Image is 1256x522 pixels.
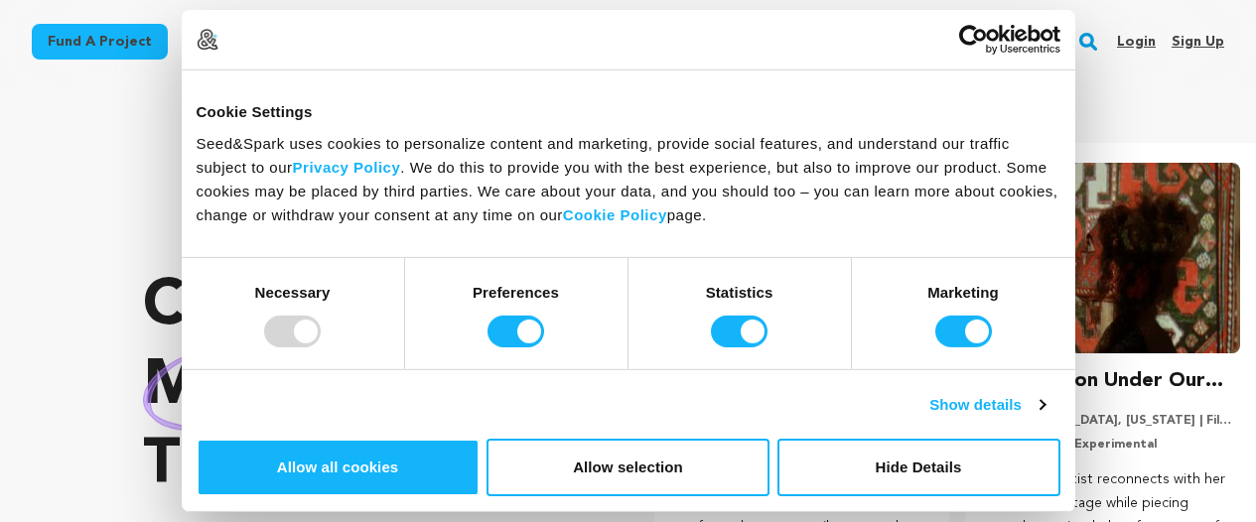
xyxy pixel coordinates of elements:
button: Hide Details [777,439,1060,496]
p: Documentary, Experimental [985,437,1240,453]
div: Cookie Settings [197,100,1060,124]
strong: Necessary [255,283,331,300]
a: Show details [929,393,1045,417]
a: Usercentrics Cookiebot - opens in a new window [887,25,1060,55]
p: [GEOGRAPHIC_DATA], [US_STATE] | Film Feature [985,413,1240,429]
button: Allow all cookies [197,439,480,496]
a: Start a project [180,24,321,60]
strong: Marketing [927,283,999,300]
a: Fund a project [32,24,168,60]
h3: The Dragon Under Our Feet [985,365,1240,397]
div: Seed&Spark uses cookies to personalize content and marketing, provide social features, and unders... [197,131,1060,226]
p: Crowdfunding that . [143,268,575,506]
a: Privacy Policy [293,158,401,175]
a: Sign up [1172,26,1224,58]
strong: Statistics [706,283,773,300]
button: Allow selection [487,439,769,496]
a: Login [1117,26,1156,58]
img: logo [197,29,218,51]
a: Cookie Policy [563,205,667,222]
img: The Dragon Under Our Feet image [985,163,1240,353]
strong: Preferences [473,283,559,300]
img: hand sketched image [143,342,315,431]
